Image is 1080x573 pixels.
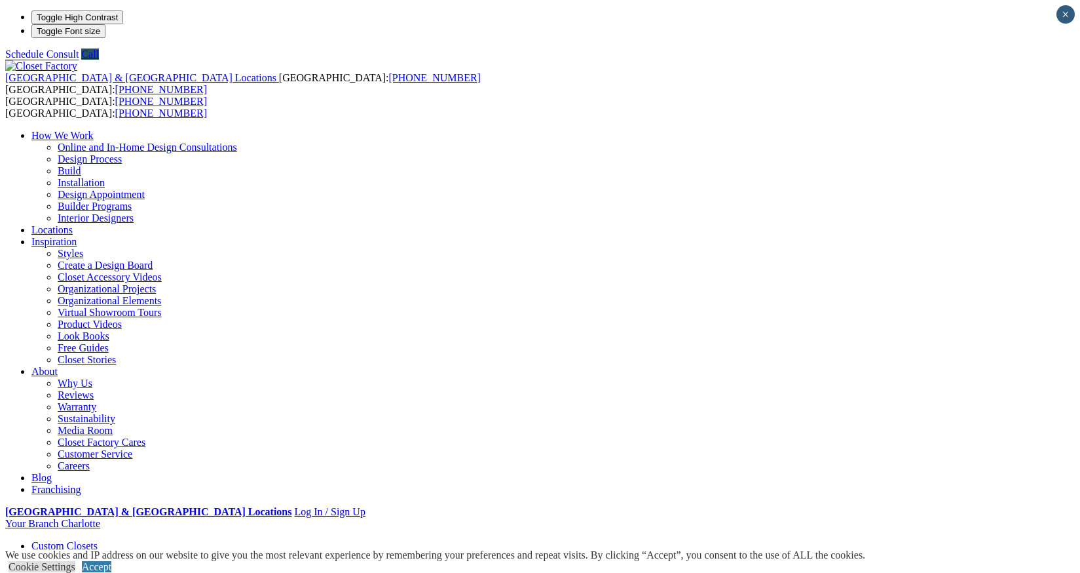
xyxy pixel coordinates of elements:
a: Closet Accessory Videos [58,271,162,283]
a: Reviews [58,389,94,401]
a: Design Appointment [58,189,145,200]
a: Closet Factory Cares [58,437,145,448]
a: About [31,366,58,377]
a: Organizational Elements [58,295,161,306]
a: [PHONE_NUMBER] [115,84,207,95]
a: Customer Service [58,448,132,460]
a: Franchising [31,484,81,495]
a: Call [81,49,99,60]
a: Closet Stories [58,354,116,365]
a: Builder Programs [58,201,132,212]
a: [PHONE_NUMBER] [115,96,207,107]
a: Warranty [58,401,96,412]
a: Free Guides [58,342,109,353]
a: Custom Closets [31,540,98,551]
a: Sustainability [58,413,115,424]
a: Accept [82,561,111,572]
span: Your Branch [5,518,58,529]
span: [GEOGRAPHIC_DATA]: [GEOGRAPHIC_DATA]: [5,72,481,95]
a: Blog [31,472,52,483]
span: Charlotte [61,518,100,529]
a: Installation [58,177,105,188]
a: Why Us [58,378,92,389]
button: Toggle Font size [31,24,105,38]
a: [PHONE_NUMBER] [388,72,480,83]
a: [GEOGRAPHIC_DATA] & [GEOGRAPHIC_DATA] Locations [5,72,279,83]
a: Your Branch Charlotte [5,518,100,529]
a: Organizational Projects [58,283,156,294]
a: Create a Design Board [58,260,153,271]
a: Virtual Showroom Tours [58,307,162,318]
a: [PHONE_NUMBER] [115,108,207,119]
a: Schedule Consult [5,49,79,60]
a: Locations [31,224,73,235]
button: Toggle High Contrast [31,10,123,24]
a: Cookie Settings [9,561,75,572]
a: Product Videos [58,319,122,330]
span: Toggle Font size [37,26,100,36]
a: Careers [58,460,90,471]
a: Build [58,165,81,176]
a: Log In / Sign Up [294,506,365,517]
a: How We Work [31,130,94,141]
a: Online and In-Home Design Consultations [58,142,237,153]
span: Toggle High Contrast [37,12,118,22]
a: Styles [58,248,83,259]
a: Media Room [58,425,113,436]
span: [GEOGRAPHIC_DATA] & [GEOGRAPHIC_DATA] Locations [5,72,276,83]
a: Design Process [58,153,122,165]
a: Inspiration [31,236,77,247]
a: [GEOGRAPHIC_DATA] & [GEOGRAPHIC_DATA] Locations [5,506,291,517]
img: Closet Factory [5,60,77,72]
a: Look Books [58,330,109,342]
a: Interior Designers [58,212,134,224]
div: We use cookies and IP address on our website to give you the most relevant experience by remember... [5,549,865,561]
button: Close [1056,5,1075,24]
span: [GEOGRAPHIC_DATA]: [GEOGRAPHIC_DATA]: [5,96,207,119]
